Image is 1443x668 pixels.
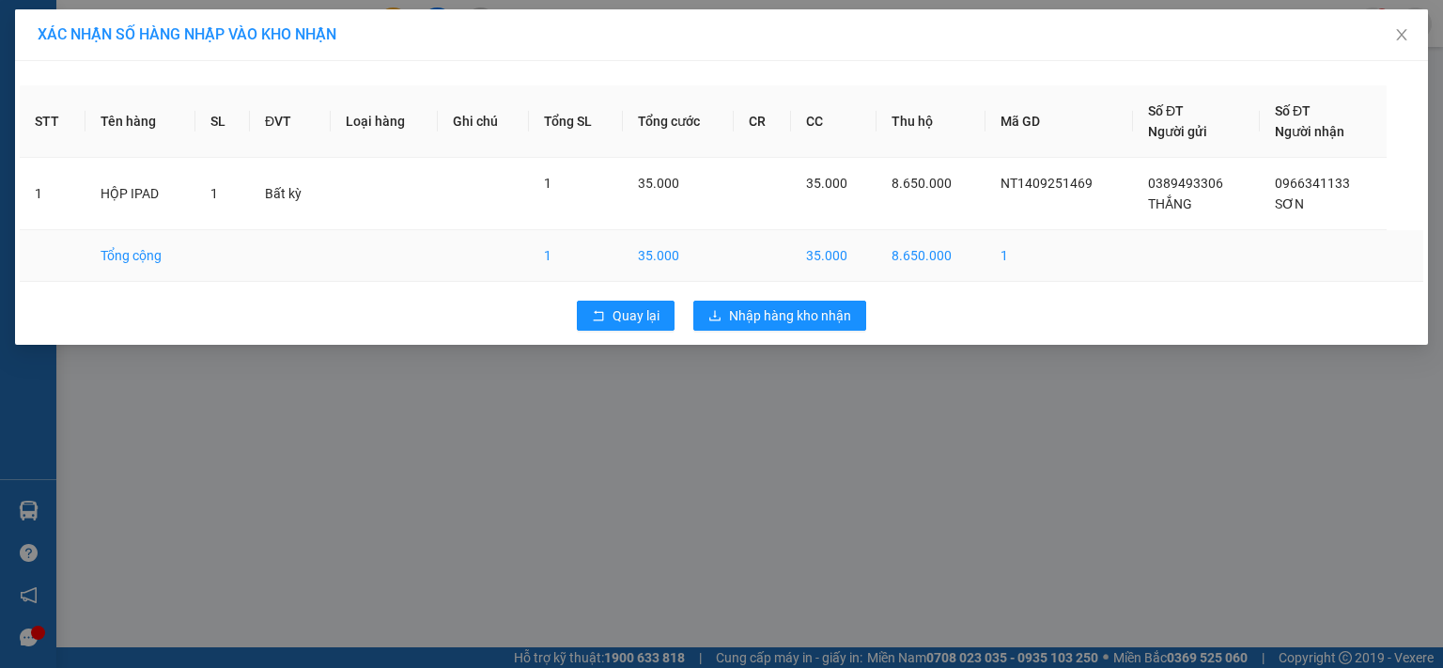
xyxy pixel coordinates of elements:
[806,176,847,191] span: 35.000
[529,230,623,282] td: 1
[20,85,85,158] th: STT
[85,85,195,158] th: Tên hàng
[1275,103,1311,118] span: Số ĐT
[1148,176,1223,191] span: 0389493306
[623,230,734,282] td: 35.000
[23,128,279,191] b: GỬI : VP [GEOGRAPHIC_DATA]
[729,305,851,326] span: Nhập hàng kho nhận
[195,85,250,158] th: SL
[708,309,721,324] span: download
[38,25,336,43] span: XÁC NHẬN SỐ HÀNG NHẬP VÀO KHO NHẬN
[250,85,331,158] th: ĐVT
[577,301,675,331] button: rollbackQuay lại
[20,158,85,230] td: 1
[1001,176,1093,191] span: NT1409251469
[1275,176,1350,191] span: 0966341133
[791,230,877,282] td: 35.000
[877,85,985,158] th: Thu hộ
[791,85,877,158] th: CC
[877,230,985,282] td: 8.650.000
[85,158,195,230] td: HỘP IPAD
[176,46,785,70] li: 271 - [PERSON_NAME] - [GEOGRAPHIC_DATA] - [GEOGRAPHIC_DATA]
[1394,27,1409,42] span: close
[1275,124,1344,139] span: Người nhận
[331,85,439,158] th: Loại hàng
[1375,9,1428,62] button: Close
[985,230,1133,282] td: 1
[592,309,605,324] span: rollback
[892,176,952,191] span: 8.650.000
[529,85,623,158] th: Tổng SL
[613,305,659,326] span: Quay lại
[638,176,679,191] span: 35.000
[250,158,331,230] td: Bất kỳ
[1275,196,1304,211] span: SƠN
[623,85,734,158] th: Tổng cước
[210,186,218,201] span: 1
[438,85,529,158] th: Ghi chú
[1148,124,1207,139] span: Người gửi
[734,85,790,158] th: CR
[1148,103,1184,118] span: Số ĐT
[693,301,866,331] button: downloadNhập hàng kho nhận
[1148,196,1192,211] span: THẮNG
[544,176,551,191] span: 1
[985,85,1133,158] th: Mã GD
[23,23,164,117] img: logo.jpg
[85,230,195,282] td: Tổng cộng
